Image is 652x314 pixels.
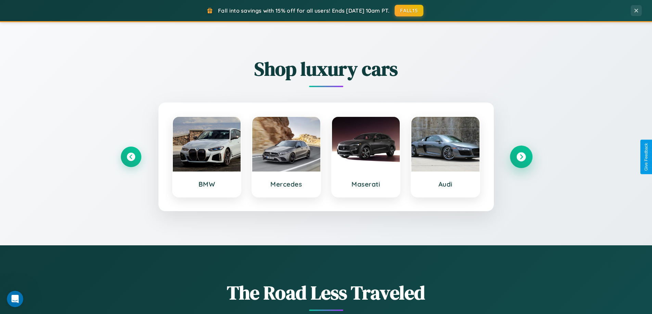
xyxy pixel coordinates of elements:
[218,7,389,14] span: Fall into savings with 15% off for all users! Ends [DATE] 10am PT.
[339,180,393,188] h3: Maserati
[259,180,314,188] h3: Mercedes
[395,5,423,16] button: FALL15
[7,291,23,307] iframe: Intercom live chat
[418,180,473,188] h3: Audi
[121,56,532,82] h2: Shop luxury cars
[180,180,234,188] h3: BMW
[644,143,649,171] div: Give Feedback
[121,279,532,306] h1: The Road Less Traveled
